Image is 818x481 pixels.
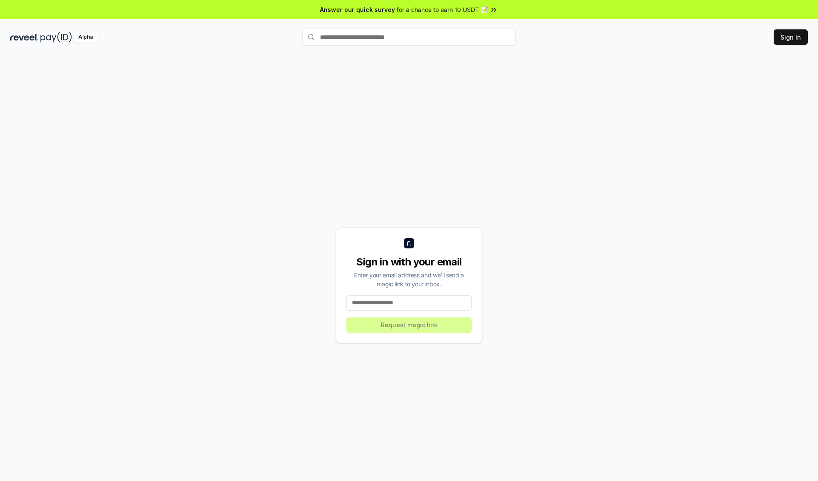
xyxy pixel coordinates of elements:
button: Sign In [774,29,808,45]
div: Alpha [74,32,98,43]
span: Answer our quick survey [320,5,395,14]
span: for a chance to earn 10 USDT 📝 [397,5,488,14]
img: logo_small [404,238,414,248]
div: Sign in with your email [346,255,472,269]
div: Enter your email address and we’ll send a magic link to your inbox. [346,271,472,288]
img: reveel_dark [10,32,39,43]
img: pay_id [40,32,72,43]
